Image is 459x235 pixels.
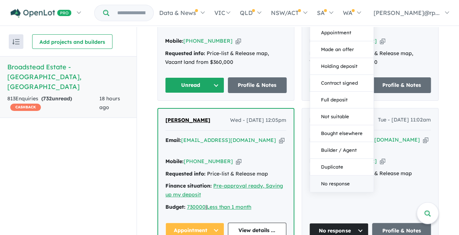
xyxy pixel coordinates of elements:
[228,77,287,93] a: Profile & Notes
[165,50,205,57] strong: Requested info:
[43,95,52,102] span: 732
[310,24,374,41] button: Appointment
[309,38,328,44] strong: Mobile:
[165,203,286,212] div: |
[309,49,431,67] div: Price-list & Release map, Vacant land from $360,000
[165,204,185,210] strong: Budget:
[181,137,276,143] a: [EMAIL_ADDRESS][DOMAIN_NAME]
[99,95,120,111] span: 18 hours ago
[380,157,385,165] button: Copy
[165,182,283,198] a: Pre-approval ready, Saving up my deposit
[207,204,251,210] a: Less than 1 month
[310,175,374,192] button: No response
[187,204,206,210] a: 730000
[309,77,368,93] button: Unread
[32,34,112,49] button: Add projects and builders
[236,37,241,45] button: Copy
[230,116,286,125] span: Wed - [DATE] 12:05pm
[423,136,428,144] button: Copy
[309,116,354,123] span: [PERSON_NAME]
[309,50,349,57] strong: Requested info:
[111,5,152,21] input: Try estate name, suburb, builder or developer
[309,116,354,124] a: [PERSON_NAME]
[7,62,129,92] h5: Broadstead Estate - [GEOGRAPHIC_DATA] , [GEOGRAPHIC_DATA]
[374,9,440,16] span: [PERSON_NAME]@rp...
[165,38,183,44] strong: Mobile:
[378,116,431,124] span: Tue - [DATE] 11:02am
[309,136,325,143] strong: Email:
[236,158,241,165] button: Copy
[11,9,72,18] img: Openlot PRO Logo White
[310,142,374,158] button: Builder / Agent
[279,136,284,144] button: Copy
[165,170,286,178] div: Price-list & Release map
[184,158,233,165] a: [PHONE_NUMBER]
[309,158,328,164] strong: Mobile:
[372,77,431,93] a: Profile & Notes
[10,104,41,111] span: CASHBACK
[309,170,349,177] strong: Requested info:
[165,170,206,177] strong: Requested info:
[165,77,224,93] button: Unread
[165,158,184,165] strong: Mobile:
[165,49,287,67] div: Price-list & Release map, Vacant land from $360,000
[310,125,374,142] button: Bought elsewhere
[380,37,385,45] button: Copy
[165,116,210,125] a: [PERSON_NAME]
[310,74,374,91] button: Contract signed
[309,169,431,178] div: Price-list & Release map
[165,182,212,189] strong: Finance situation:
[41,95,72,102] strong: ( unread)
[165,137,181,143] strong: Email:
[310,41,374,58] button: Made an offer
[310,91,374,108] button: Full deposit
[12,39,20,45] img: sort.svg
[310,108,374,125] button: Not suitable
[310,58,374,74] button: Holding deposit
[165,117,210,123] span: [PERSON_NAME]
[183,38,233,44] a: [PHONE_NUMBER]
[7,95,99,112] div: 813 Enquir ies
[310,158,374,175] button: Duplicate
